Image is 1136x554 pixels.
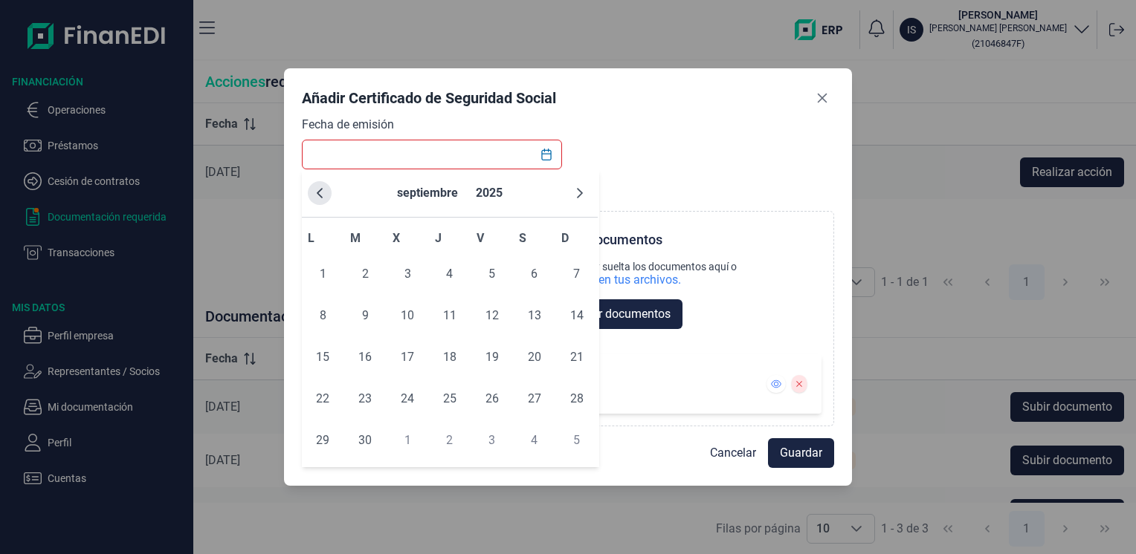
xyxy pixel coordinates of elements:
[435,231,442,245] span: J
[350,231,361,245] span: M
[568,181,592,205] button: Next Month
[435,301,465,330] span: 11
[302,420,344,461] td: 29/09/2025
[429,253,471,295] td: 04/09/2025
[477,231,484,245] span: V
[393,384,422,414] span: 24
[562,426,592,455] span: 5
[393,259,422,289] span: 3
[520,384,549,414] span: 27
[302,116,394,134] label: Fecha de emisión
[471,420,513,461] td: 03/10/2025
[477,426,507,455] span: 3
[554,299,682,329] button: Buscar documentos
[302,88,556,108] div: Añadir Certificado de Seguridad Social
[302,378,344,420] td: 22/09/2025
[350,301,380,330] span: 9
[477,259,507,289] span: 5
[520,342,549,372] span: 20
[477,384,507,414] span: 26
[471,378,513,420] td: 26/09/2025
[477,342,507,372] span: 19
[698,438,768,468] button: Cancelar
[554,273,681,287] div: búscalo en tus archivos.
[555,253,598,295] td: 07/09/2025
[513,295,555,336] td: 13/09/2025
[308,384,338,414] span: 22
[391,175,464,211] button: Choose Month
[344,253,387,295] td: 02/09/2025
[350,342,380,372] span: 16
[308,181,332,205] button: Previous Month
[350,426,380,455] span: 30
[520,426,549,455] span: 4
[308,342,338,372] span: 15
[350,384,380,414] span: 23
[520,301,549,330] span: 13
[344,420,387,461] td: 30/09/2025
[562,301,592,330] span: 14
[387,378,429,420] td: 24/09/2025
[561,231,569,245] span: D
[780,444,822,462] span: Guardar
[519,231,526,245] span: S
[562,342,592,372] span: 21
[435,384,465,414] span: 25
[387,295,429,336] td: 10/09/2025
[435,426,465,455] span: 2
[532,141,561,168] button: Choose Date
[554,273,737,287] div: búscalo en tus archivos.
[387,253,429,295] td: 03/09/2025
[429,378,471,420] td: 25/09/2025
[435,342,465,372] span: 18
[710,444,756,462] span: Cancelar
[393,342,422,372] span: 17
[554,231,662,249] div: Subir documentos
[429,336,471,378] td: 18/09/2025
[344,336,387,378] td: 16/09/2025
[513,420,555,461] td: 04/10/2025
[513,378,555,420] td: 27/09/2025
[344,378,387,420] td: 23/09/2025
[344,295,387,336] td: 09/09/2025
[393,231,400,245] span: X
[471,253,513,295] td: 05/09/2025
[302,253,344,295] td: 01/09/2025
[562,384,592,414] span: 28
[555,378,598,420] td: 28/09/2025
[513,253,555,295] td: 06/09/2025
[562,259,592,289] span: 7
[435,259,465,289] span: 4
[308,301,338,330] span: 8
[554,261,737,273] div: Arrastra y suelta los documentos aquí o
[470,175,509,211] button: Choose Year
[350,259,380,289] span: 2
[471,295,513,336] td: 12/09/2025
[555,336,598,378] td: 21/09/2025
[429,295,471,336] td: 11/09/2025
[302,295,344,336] td: 08/09/2025
[387,420,429,461] td: 01/10/2025
[393,301,422,330] span: 10
[393,426,422,455] span: 1
[520,259,549,289] span: 6
[308,426,338,455] span: 29
[308,259,338,289] span: 1
[302,336,344,378] td: 15/09/2025
[477,301,507,330] span: 12
[810,86,834,110] button: Close
[302,169,599,467] div: Choose Date
[513,336,555,378] td: 20/09/2025
[429,420,471,461] td: 02/10/2025
[768,438,834,468] button: Guardar
[555,420,598,461] td: 05/10/2025
[308,231,314,245] span: L
[387,336,429,378] td: 17/09/2025
[566,305,671,323] span: Buscar documentos
[555,295,598,336] td: 14/09/2025
[471,336,513,378] td: 19/09/2025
